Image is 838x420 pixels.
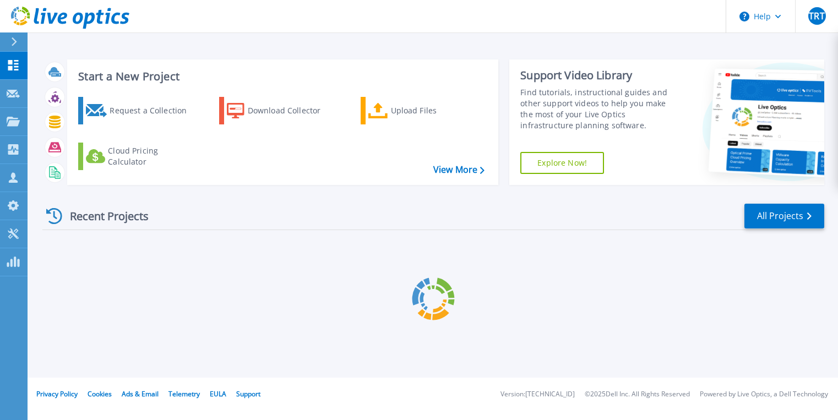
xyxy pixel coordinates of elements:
[42,203,164,230] div: Recent Projects
[219,97,342,124] a: Download Collector
[520,152,604,174] a: Explore Now!
[700,391,828,398] li: Powered by Live Optics, a Dell Technology
[391,100,479,122] div: Upload Files
[122,389,159,399] a: Ads & Email
[78,143,201,170] a: Cloud Pricing Calculator
[500,391,575,398] li: Version: [TECHNICAL_ID]
[78,70,484,83] h3: Start a New Project
[36,389,78,399] a: Privacy Policy
[210,389,226,399] a: EULA
[585,391,690,398] li: © 2025 Dell Inc. All Rights Reserved
[236,389,260,399] a: Support
[520,87,678,131] div: Find tutorials, instructional guides and other support videos to help you make the most of your L...
[744,204,824,228] a: All Projects
[168,389,200,399] a: Telemetry
[88,389,112,399] a: Cookies
[78,97,201,124] a: Request a Collection
[248,100,336,122] div: Download Collector
[433,165,485,175] a: View More
[361,97,483,124] a: Upload Files
[108,145,196,167] div: Cloud Pricing Calculator
[520,68,678,83] div: Support Video Library
[110,100,198,122] div: Request a Collection
[809,12,824,20] span: TRT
